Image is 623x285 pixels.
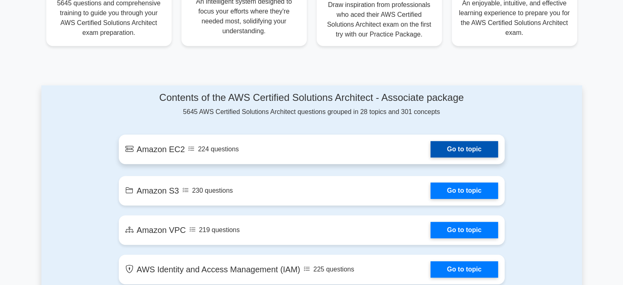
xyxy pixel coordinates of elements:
div: 5645 AWS Certified Solutions Architect questions grouped in 28 topics and 301 concepts [119,92,505,117]
a: Go to topic [430,261,498,278]
a: Go to topic [430,222,498,238]
h4: Contents of the AWS Certified Solutions Architect - Associate package [119,92,505,104]
a: Go to topic [430,141,498,157]
a: Go to topic [430,182,498,199]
